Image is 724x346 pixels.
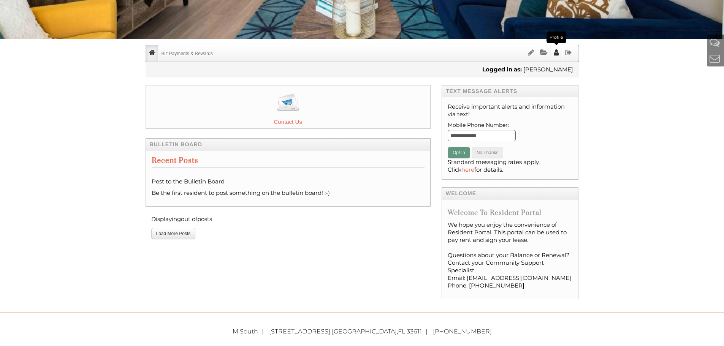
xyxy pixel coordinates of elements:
a: Sign Documents [525,45,537,61]
i: Home [149,49,155,56]
a: Contact Us [146,85,431,129]
span: 33611 [407,328,422,335]
span: M South [233,328,268,335]
a: here [461,166,474,173]
a: Contact [710,52,720,65]
button: Load More Posts [151,228,196,239]
span: , [269,328,431,335]
i: Sign Out [565,49,572,56]
span: [STREET_ADDRESS] [269,328,330,335]
p: Questions about your Balance or Renewal? Contact your Community Support Specialist: Email: [EMAIL... [448,251,573,289]
p: Post to the Bulletin Board [152,178,425,185]
h4: Welcome [442,187,579,199]
span: Contact Us [146,117,430,126]
i: Sign Documents [528,49,534,56]
h4: Bulletin Board [146,138,431,150]
a: Documents [537,45,550,61]
a: Bilt Payments & Rewards [159,45,215,61]
p: Displaying out of posts [151,214,235,224]
button: Opt In [448,147,470,158]
span: [PERSON_NAME] [523,66,573,73]
div: Receive important alerts and information via text! [442,97,579,180]
span: [GEOGRAPHIC_DATA] [332,328,397,335]
span: Standard messaging rates apply. Click for details. [448,158,540,173]
input: Mobile Phone Number: [448,130,516,141]
p: Be the first resident to post something on the bulletin board! :-) [152,189,425,197]
h3: Recent Posts [152,156,425,168]
b: Logged in as: [482,66,522,73]
i: Profile [554,49,559,56]
a: M South [STREET_ADDRESS] [GEOGRAPHIC_DATA],FL 33611 [233,328,431,335]
h4: Welcome to Resident Portal [448,209,573,217]
a: Home [146,45,158,61]
i: Documents [540,49,548,56]
a: Help And Support [710,36,720,49]
h4: Text Message Alerts [442,85,579,97]
button: No Thanks [472,147,504,158]
a: [PHONE_NUMBER] [433,328,492,335]
span: FL [398,328,405,335]
div: Profile [547,32,566,43]
div: We hope you enjoy the convenience of Resident Portal. This portal can be used to pay rent and sig... [448,221,573,293]
label: Mobile Phone Number: [448,120,573,145]
a: Sign Out [562,45,575,61]
a: Profile [551,45,562,61]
